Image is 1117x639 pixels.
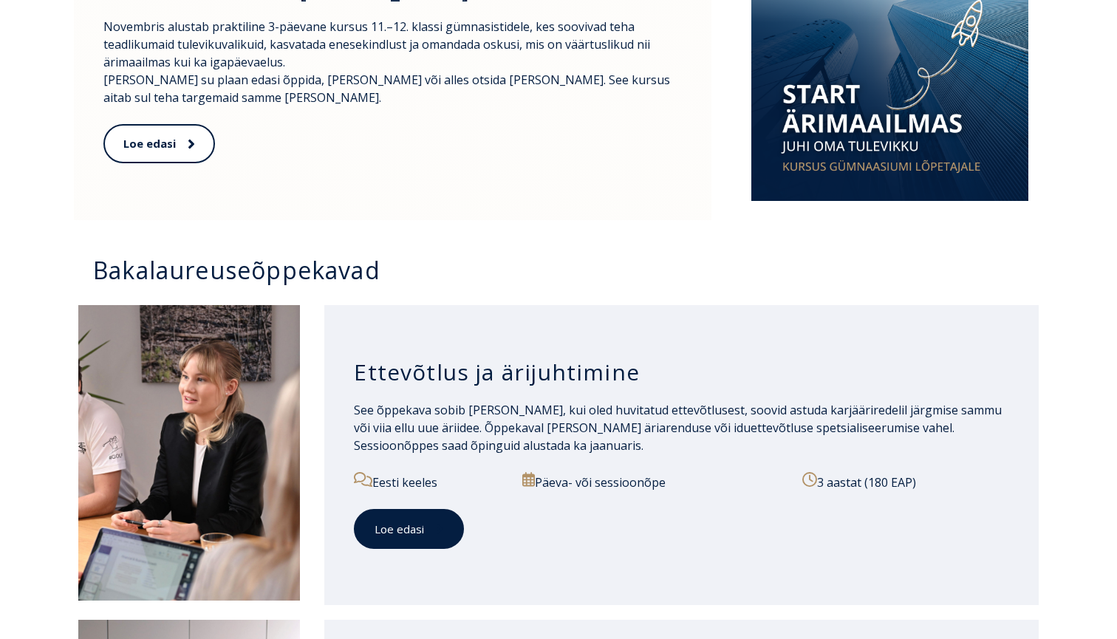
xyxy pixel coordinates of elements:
[103,124,215,163] a: Loe edasi
[802,472,1009,491] p: 3 aastat (180 EAP)
[354,402,1002,454] span: See õppekava sobib [PERSON_NAME], kui oled huvitatud ettevõtlusest, soovid astuda karjääriredelil...
[354,358,1009,386] h3: Ettevõtlus ja ärijuhtimine
[354,509,464,550] a: Loe edasi
[78,305,300,601] img: Ettevõtlus ja ärijuhtimine
[103,18,682,106] p: Novembris alustab praktiline 3-päevane kursus 11.–12. klassi gümnasistidele, kes soovivad teha te...
[522,472,785,491] p: Päeva- või sessioonõpe
[93,257,1039,283] h3: Bakalaureuseõppekavad
[354,472,505,491] p: Eesti keeles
